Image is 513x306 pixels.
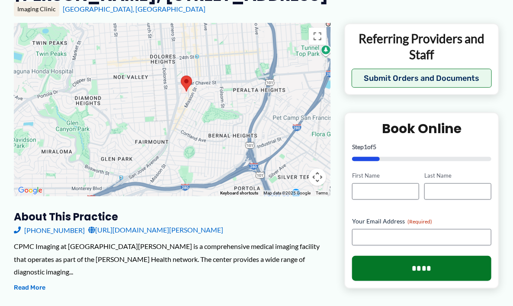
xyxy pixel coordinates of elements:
[424,172,491,180] label: Last Name
[14,2,59,16] div: Imaging Clinic
[364,143,367,150] span: 1
[88,223,223,236] a: [URL][DOMAIN_NAME][PERSON_NAME]
[352,172,419,180] label: First Name
[309,28,326,45] button: Toggle fullscreen view
[14,283,45,293] button: Read More
[220,190,258,196] button: Keyboard shortcuts
[63,5,205,13] a: [GEOGRAPHIC_DATA], [GEOGRAPHIC_DATA]
[352,120,491,137] h2: Book Online
[352,69,492,88] button: Submit Orders and Documents
[16,185,45,196] a: Open this area in Google Maps (opens a new window)
[352,31,492,62] p: Referring Providers and Staff
[309,169,326,186] button: Map camera controls
[352,144,491,150] p: Step of
[407,218,432,225] span: (Required)
[14,210,330,223] h3: About this practice
[14,240,330,278] div: CPMC Imaging at [GEOGRAPHIC_DATA][PERSON_NAME] is a comprehensive medical imaging facility that o...
[373,143,376,150] span: 5
[16,185,45,196] img: Google
[352,217,491,226] label: Your Email Address
[316,191,328,195] a: Terms (opens in new tab)
[263,191,311,195] span: Map data ©2025 Google
[14,223,85,236] a: [PHONE_NUMBER]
